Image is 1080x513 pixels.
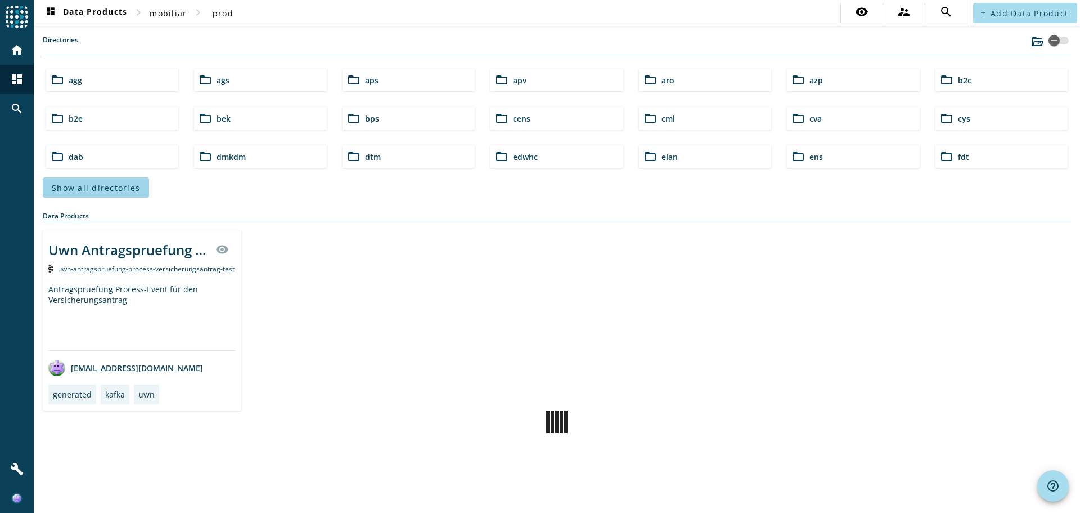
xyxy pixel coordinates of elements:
button: Data Products [39,3,132,23]
span: dmkdm [217,151,246,162]
span: bek [217,113,231,124]
mat-icon: folder_open [791,111,805,125]
span: dab [69,151,83,162]
div: uwn [138,389,155,400]
div: Antragspruefung Process-Event für den Versicherungsantrag [48,284,236,350]
span: aps [365,75,379,86]
span: Data Products [44,6,127,20]
span: elan [661,151,678,162]
mat-icon: folder_open [495,73,508,87]
mat-icon: help_outline [1046,479,1060,493]
div: Data Products [43,211,1071,221]
span: apv [513,75,526,86]
mat-icon: folder_open [940,150,953,163]
mat-icon: folder_open [791,73,805,87]
span: ags [217,75,229,86]
span: agg [69,75,82,86]
mat-icon: supervisor_account [897,5,911,19]
img: spoud-logo.svg [6,6,28,28]
button: mobiliar [145,3,191,23]
span: ens [809,151,823,162]
span: b2e [69,113,83,124]
div: Uwn Antragspruefung Process Versicherungsantrag [48,240,209,259]
mat-icon: folder_open [347,111,361,125]
span: Kafka Topic: uwn-antragspruefung-process-versicherungsantrag-test [58,264,235,274]
mat-icon: folder_open [199,111,212,125]
span: mobiliar [150,8,187,19]
mat-icon: folder_open [199,73,212,87]
mat-icon: build [10,462,24,476]
span: azp [809,75,823,86]
label: Directories [43,35,78,56]
mat-icon: folder_open [940,73,953,87]
mat-icon: chevron_right [191,6,205,19]
mat-icon: home [10,43,24,57]
mat-icon: folder_open [643,73,657,87]
span: Show all directories [52,182,140,193]
mat-icon: add [980,10,986,16]
span: b2c [958,75,971,86]
mat-icon: dashboard [44,6,57,20]
mat-icon: chevron_right [132,6,145,19]
mat-icon: folder_open [643,150,657,163]
mat-icon: search [939,5,953,19]
span: cml [661,113,675,124]
mat-icon: folder_open [495,150,508,163]
mat-icon: folder_open [51,73,64,87]
div: kafka [105,389,125,400]
span: fdt [958,151,969,162]
img: Kafka Topic: uwn-antragspruefung-process-versicherungsantrag-test [48,265,53,273]
mat-icon: visibility [855,5,868,19]
span: edwhc [513,151,538,162]
img: 572373bde4e0001866c0fb17c8eed3f5 [11,493,22,504]
mat-icon: folder_open [51,150,64,163]
mat-icon: folder_open [347,73,361,87]
span: cys [958,113,970,124]
img: avatar [48,359,65,376]
span: cens [513,113,530,124]
span: prod [213,8,233,19]
span: bps [365,113,379,124]
span: Add Data Product [991,8,1068,19]
span: dtm [365,151,381,162]
mat-icon: visibility [215,243,229,256]
mat-icon: search [10,102,24,115]
span: cva [809,113,822,124]
mat-icon: folder_open [791,150,805,163]
div: [EMAIL_ADDRESS][DOMAIN_NAME] [48,359,203,376]
mat-icon: folder_open [199,150,212,163]
button: Show all directories [43,177,149,198]
mat-icon: folder_open [51,111,64,125]
mat-icon: folder_open [495,111,508,125]
mat-icon: folder_open [643,111,657,125]
mat-icon: dashboard [10,73,24,86]
button: prod [205,3,241,23]
button: Add Data Product [973,3,1077,23]
mat-icon: folder_open [347,150,361,163]
div: generated [53,389,92,400]
mat-icon: folder_open [940,111,953,125]
span: aro [661,75,674,86]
